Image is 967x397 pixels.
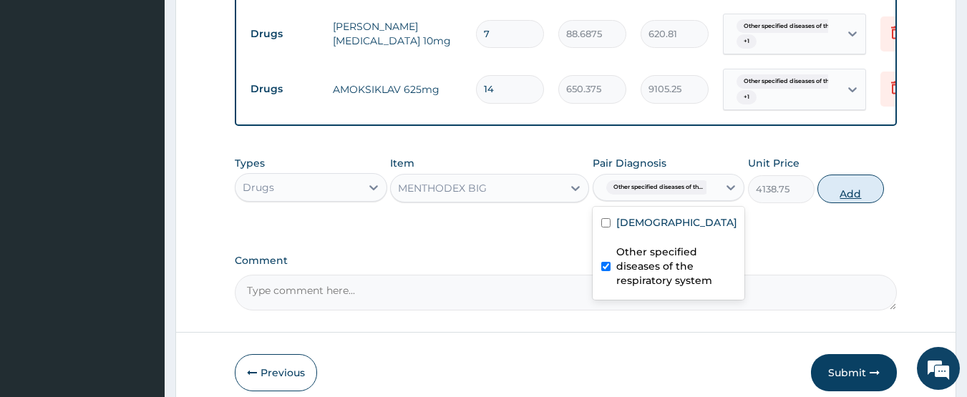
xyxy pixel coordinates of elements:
[737,74,840,89] span: Other specified diseases of th...
[83,112,198,256] span: We're online!
[737,90,757,104] span: + 1
[748,156,800,170] label: Unit Price
[7,254,273,304] textarea: Type your message and hit 'Enter'
[811,354,897,391] button: Submit
[243,180,274,195] div: Drugs
[235,354,317,391] button: Previous
[737,34,757,49] span: + 1
[606,180,710,195] span: Other specified diseases of th...
[235,7,269,41] div: Minimize live chat window
[243,21,326,47] td: Drugs
[593,156,666,170] label: Pair Diagnosis
[235,255,898,267] label: Comment
[616,245,737,288] label: Other specified diseases of the respiratory system
[26,72,58,107] img: d_794563401_company_1708531726252_794563401
[737,19,840,34] span: Other specified diseases of th...
[616,215,737,230] label: [DEMOGRAPHIC_DATA]
[326,75,469,104] td: AMOKSIKLAV 625mg
[398,181,487,195] div: MENTHODEX BIG
[74,80,240,99] div: Chat with us now
[390,156,414,170] label: Item
[235,157,265,170] label: Types
[817,175,884,203] button: Add
[326,12,469,55] td: [PERSON_NAME][MEDICAL_DATA] 10mg
[243,76,326,102] td: Drugs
